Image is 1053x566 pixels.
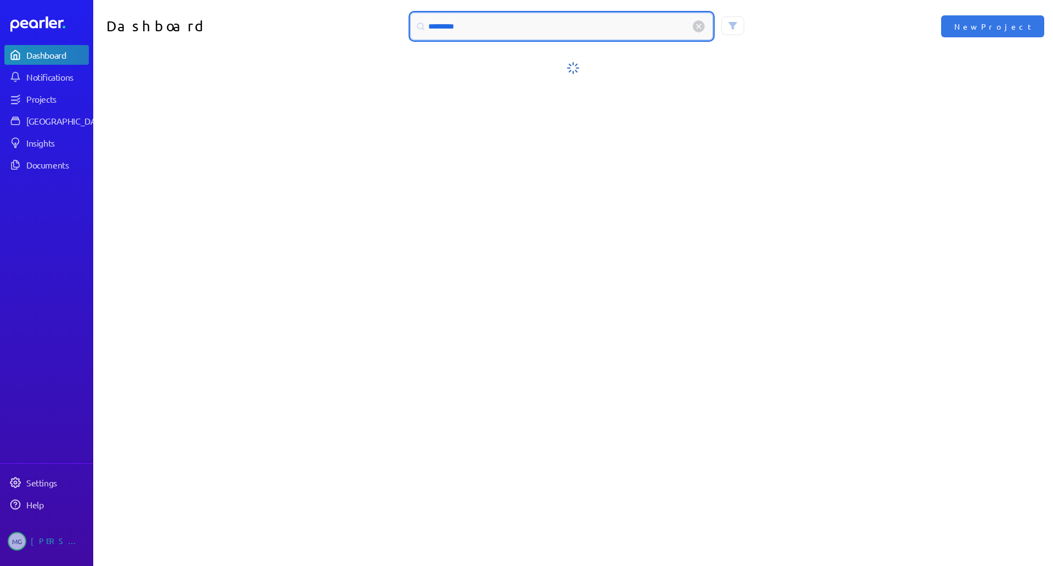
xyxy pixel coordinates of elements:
a: Notifications [4,67,89,87]
a: Projects [4,89,89,109]
a: [GEOGRAPHIC_DATA] [4,111,89,131]
a: MG[PERSON_NAME] [4,528,89,555]
div: Notifications [26,71,88,82]
div: Insights [26,137,88,148]
div: [PERSON_NAME] [31,532,86,551]
div: Projects [26,93,88,104]
div: [GEOGRAPHIC_DATA] [26,115,108,126]
div: Settings [26,477,88,488]
div: Help [26,499,88,510]
a: Insights [4,133,89,153]
span: Matt Green [8,532,26,551]
a: Dashboard [4,45,89,65]
a: Help [4,495,89,514]
button: New Project [941,15,1044,37]
a: Settings [4,473,89,492]
div: Documents [26,159,88,170]
a: Documents [4,155,89,175]
div: Dashboard [26,49,88,60]
h1: Dashboard [106,13,333,40]
a: Dashboard [10,16,89,32]
span: New Project [954,21,1031,32]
